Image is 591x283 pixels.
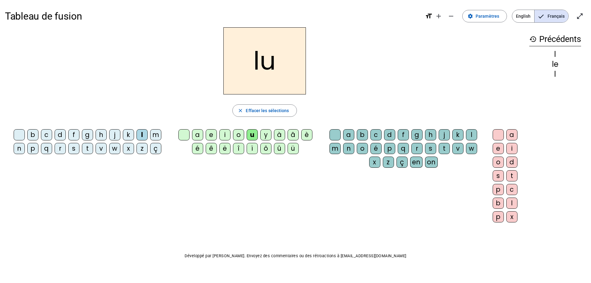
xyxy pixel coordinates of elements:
[435,12,442,20] mat-icon: add
[493,157,504,168] div: o
[233,129,244,140] div: o
[288,129,299,140] div: â
[123,143,134,154] div: x
[384,143,395,154] div: p
[411,129,423,140] div: g
[246,107,289,114] span: Effacer les sélections
[452,143,463,154] div: v
[506,184,517,195] div: c
[425,12,432,20] mat-icon: format_size
[247,143,258,154] div: ï
[445,10,457,22] button: Diminuer la taille de la police
[396,157,408,168] div: ç
[529,35,537,43] mat-icon: history
[109,143,120,154] div: w
[123,129,134,140] div: k
[506,211,517,222] div: x
[529,51,581,58] div: l
[370,129,382,140] div: c
[493,170,504,181] div: s
[506,143,517,154] div: i
[466,129,477,140] div: l
[493,143,504,154] div: e
[512,10,534,22] span: English
[137,143,148,154] div: z
[55,143,66,154] div: r
[425,143,436,154] div: s
[274,143,285,154] div: û
[238,108,243,113] mat-icon: close
[27,143,38,154] div: p
[493,184,504,195] div: p
[232,104,297,117] button: Effacer les sélections
[343,129,354,140] div: a
[493,198,504,209] div: b
[14,143,25,154] div: n
[357,143,368,154] div: o
[223,27,306,94] h2: lu
[439,129,450,140] div: j
[493,211,504,222] div: p
[452,129,463,140] div: k
[82,129,93,140] div: g
[506,157,517,168] div: d
[425,129,436,140] div: h
[5,252,586,260] p: Développé par [PERSON_NAME]. Envoyez des commentaires ou des rétroactions à [EMAIL_ADDRESS][DOMAI...
[68,143,79,154] div: s
[27,129,38,140] div: b
[288,143,299,154] div: ü
[150,143,161,154] div: ç
[206,129,217,140] div: e
[476,12,499,20] span: Paramètres
[512,10,569,23] mat-button-toggle-group: Language selection
[369,157,380,168] div: x
[55,129,66,140] div: d
[96,143,107,154] div: v
[529,32,581,46] h3: Précédents
[219,143,231,154] div: ë
[383,157,394,168] div: z
[192,129,203,140] div: a
[247,129,258,140] div: u
[357,129,368,140] div: b
[466,143,477,154] div: w
[233,143,244,154] div: î
[506,129,517,140] div: a
[506,170,517,181] div: t
[370,143,382,154] div: é
[447,12,455,20] mat-icon: remove
[96,129,107,140] div: h
[506,198,517,209] div: l
[398,129,409,140] div: f
[384,129,395,140] div: d
[206,143,217,154] div: ê
[468,13,473,19] mat-icon: settings
[329,143,341,154] div: m
[41,129,52,140] div: c
[576,12,584,20] mat-icon: open_in_full
[574,10,586,22] button: Entrer en plein écran
[343,143,354,154] div: n
[41,143,52,154] div: q
[529,61,581,68] div: le
[82,143,93,154] div: t
[109,129,120,140] div: j
[301,129,312,140] div: è
[410,157,423,168] div: en
[411,143,423,154] div: r
[260,143,271,154] div: ô
[535,10,568,22] span: Français
[192,143,203,154] div: é
[260,129,271,140] div: y
[219,129,231,140] div: i
[68,129,79,140] div: f
[398,143,409,154] div: q
[529,71,581,78] div: l
[274,129,285,140] div: à
[5,6,420,26] h1: Tableau de fusion
[150,129,161,140] div: m
[432,10,445,22] button: Augmenter la taille de la police
[439,143,450,154] div: t
[425,157,438,168] div: on
[137,129,148,140] div: l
